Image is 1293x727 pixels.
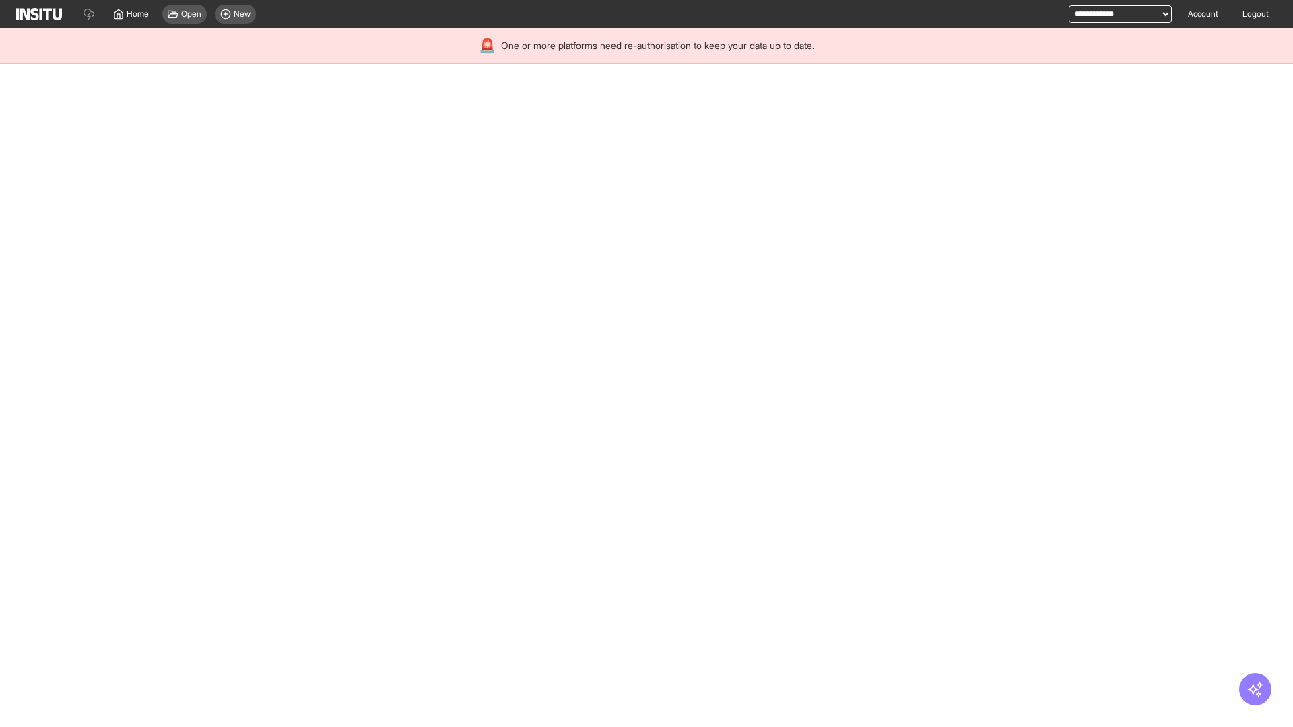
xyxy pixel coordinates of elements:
[234,9,251,20] span: New
[16,8,62,20] img: Logo
[501,39,814,53] span: One or more platforms need re-authorisation to keep your data up to date.
[127,9,149,20] span: Home
[181,9,201,20] span: Open
[479,36,496,55] div: 🚨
